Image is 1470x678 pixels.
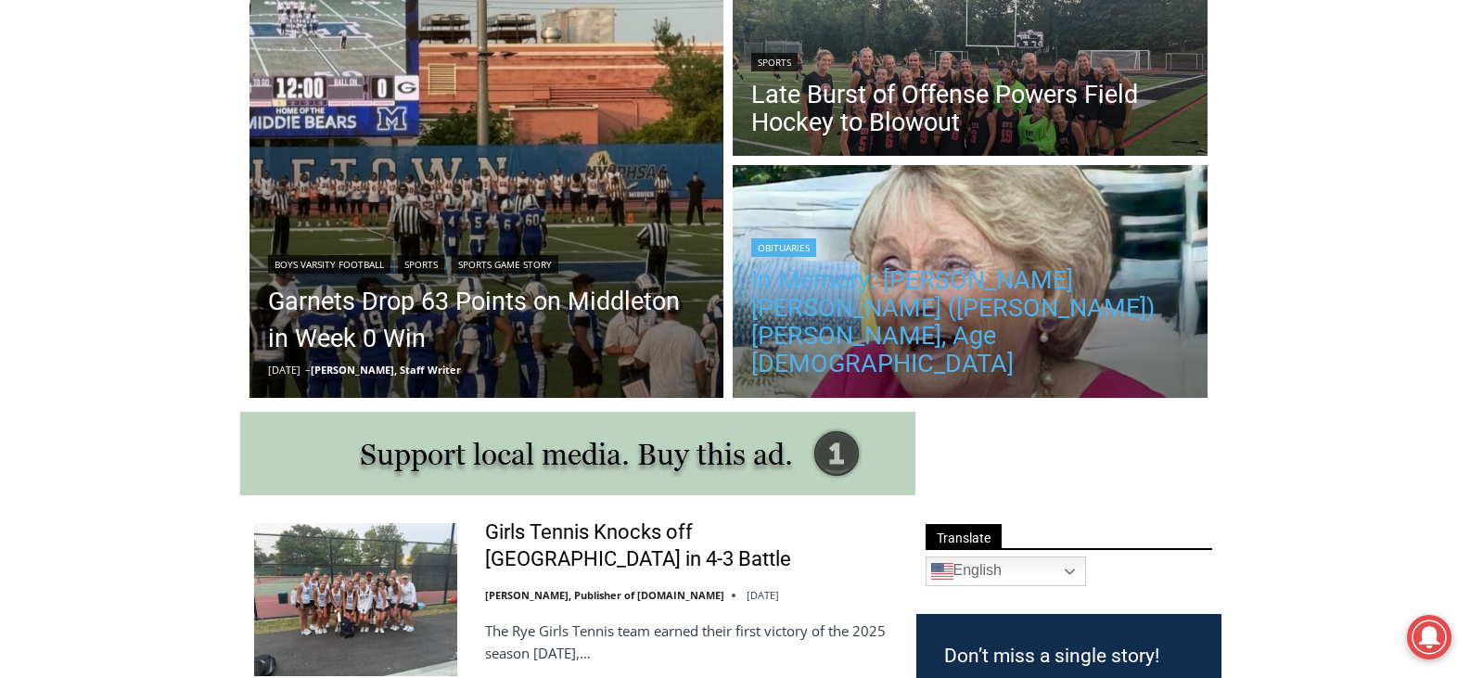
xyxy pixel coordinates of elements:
[268,283,706,357] a: Garnets Drop 63 Points on Middleton in Week 0 Win
[747,588,779,602] time: [DATE]
[944,642,1194,672] h3: Don’t miss a single story!
[311,363,461,377] a: [PERSON_NAME], Staff Writer
[191,116,273,222] div: "[PERSON_NAME]'s draw is the fine variety of pristine raw fish kept on hand"
[398,255,444,274] a: Sports
[305,363,311,377] span: –
[751,53,798,71] a: Sports
[733,165,1208,403] img: Obituary - Maureen Catherine Devlin Koecheler
[485,185,860,226] span: Intern @ [DOMAIN_NAME]
[485,519,892,572] a: Girls Tennis Knocks off [GEOGRAPHIC_DATA] in 4-3 Battle
[733,165,1208,403] a: Read More In Memory: Maureen Catherine (Devlin) Koecheler, Age 83
[751,81,1189,136] a: Late Burst of Offense Powers Field Hockey to Blowout
[931,560,953,582] img: en
[268,251,706,274] div: | |
[485,588,724,602] a: [PERSON_NAME], Publisher of [DOMAIN_NAME]
[468,1,876,180] div: "We would have speakers with experience in local journalism speak to us about their experiences a...
[926,524,1002,549] span: Translate
[1,186,186,231] a: Open Tues. - Sun. [PHONE_NUMBER]
[268,363,300,377] time: [DATE]
[240,412,915,495] img: support local media, buy this ad
[751,238,816,257] a: Obituaries
[452,255,558,274] a: Sports Game Story
[268,255,390,274] a: Boys Varsity Football
[926,556,1086,586] a: English
[254,523,457,675] img: Girls Tennis Knocks off Mamaroneck in 4-3 Battle
[751,266,1189,377] a: In Memory: [PERSON_NAME] [PERSON_NAME] ([PERSON_NAME]) [PERSON_NAME], Age [DEMOGRAPHIC_DATA]
[6,191,182,262] span: Open Tues. - Sun. [PHONE_NUMBER]
[485,620,892,664] p: The Rye Girls Tennis team earned their first victory of the 2025 season [DATE],…
[446,180,899,231] a: Intern @ [DOMAIN_NAME]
